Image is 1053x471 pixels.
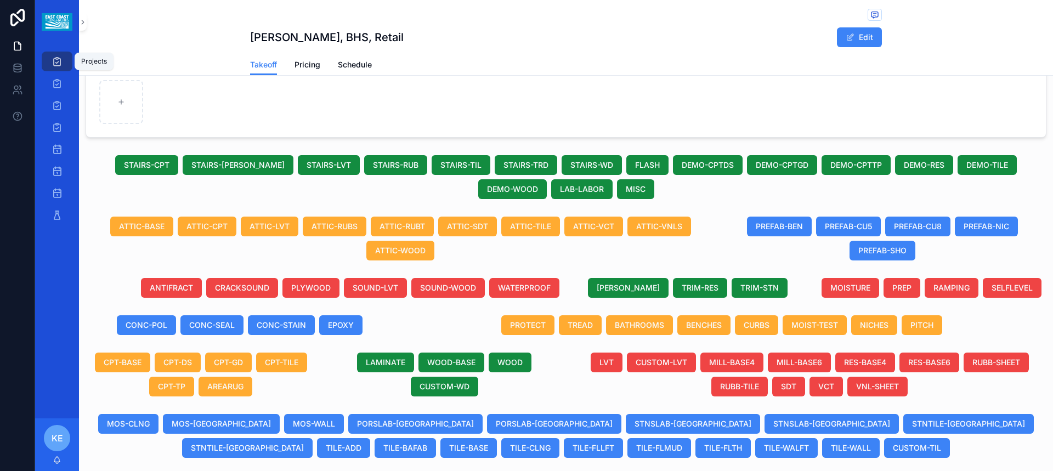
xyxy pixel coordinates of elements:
button: BATHROOMS [606,315,673,335]
span: STNTILE-[GEOGRAPHIC_DATA] [191,442,304,453]
span: STAIRS-TIL [440,160,482,171]
button: EPOXY [319,315,363,335]
span: TREAD [568,320,593,331]
button: CPT-BASE [95,353,150,372]
a: Pricing [295,55,320,77]
span: DEMO-RES [904,160,944,171]
button: TRIM-RES [673,278,727,298]
span: VNL-SHEET [856,381,899,392]
span: ATTIC-BASE [119,221,165,232]
span: ATTIC-VNLS [636,221,682,232]
span: SOUND-WOOD [420,282,476,293]
button: RES-BASE4 [835,353,895,372]
button: STAIRS-WD [562,155,622,175]
button: DEMO-CPTDS [673,155,743,175]
span: ATTIC-WOOD [375,245,426,256]
span: WATERPROOF [498,282,551,293]
button: DEMO-WOOD [478,179,547,199]
span: STAIRS-CPT [124,160,169,171]
span: TILE-FLLFT [573,442,614,453]
button: CRACKSOUND [206,278,278,298]
button: TREAD [559,315,602,335]
span: CPT-GD [214,357,243,368]
span: CPT-TP [158,381,185,392]
span: STNSLAB-[GEOGRAPHIC_DATA] [773,418,890,429]
span: CPT-TILE [265,357,298,368]
button: CONC-POL [117,315,176,335]
button: TILE-ADD [317,438,370,458]
span: MISC [626,184,646,195]
button: ATTIC-TILE [501,217,560,236]
span: PORSLAB-[GEOGRAPHIC_DATA] [357,418,474,429]
span: PREFAB-CU8 [894,221,942,232]
span: SDT [781,381,796,392]
button: PREFAB-BEN [747,217,812,236]
button: TILE-WALL [822,438,880,458]
button: RUBB-SHEET [964,353,1029,372]
button: AREARUG [199,377,252,396]
span: Schedule [338,59,372,70]
button: PROTECT [501,315,554,335]
span: RAMPING [933,282,970,293]
span: MILL-BASE4 [709,357,755,368]
span: EPOXY [328,320,354,331]
span: Pricing [295,59,320,70]
button: DEMO-CPTTP [822,155,891,175]
span: CONC-STAIN [257,320,306,331]
button: PITCH [902,315,942,335]
span: CUSTOM-LVT [636,357,687,368]
button: STNTILE-[GEOGRAPHIC_DATA] [903,414,1034,434]
button: STNTILE-[GEOGRAPHIC_DATA] [182,438,313,458]
button: VCT [809,377,843,396]
button: PREP [884,278,920,298]
button: PREFAB-SHO [850,241,915,260]
button: TRIM-STN [732,278,788,298]
img: App logo [42,13,72,31]
button: PREFAB-CU5 [816,217,881,236]
span: NICHES [860,320,888,331]
button: CPT-TILE [256,353,307,372]
button: CUSTOM-WD [411,377,478,396]
button: BENCHES [677,315,731,335]
span: PLYWOOD [291,282,331,293]
button: STAIRS-LVT [298,155,360,175]
span: BENCHES [686,320,722,331]
span: DEMO-CPTGD [756,160,808,171]
button: LVT [591,353,622,372]
button: WOOD-BASE [418,353,484,372]
span: VCT [818,381,834,392]
span: TRIM-STN [740,282,779,293]
button: ATTIC-VCT [564,217,623,236]
button: ATTIC-SDT [438,217,497,236]
button: SOUND-WOOD [411,278,485,298]
button: RES-BASE6 [899,353,959,372]
span: DEMO-CPTTP [830,160,882,171]
span: STNSLAB-[GEOGRAPHIC_DATA] [635,418,751,429]
button: MOS-[GEOGRAPHIC_DATA] [163,414,280,434]
span: Takeoff [250,59,277,70]
span: CUSTOM-WD [420,381,469,392]
button: PORSLAB-[GEOGRAPHIC_DATA] [348,414,483,434]
button: RUBB-TILE [711,377,768,396]
span: CPT-DS [163,357,192,368]
span: RES-BASE6 [908,357,950,368]
span: PREP [892,282,912,293]
button: ANTIFRACT [141,278,202,298]
span: CONC-SEAL [189,320,235,331]
span: AREARUG [207,381,244,392]
span: LAB-LABOR [560,184,604,195]
span: TILE-ADD [326,442,361,453]
button: TILE-BAFAB [375,438,436,458]
span: WOOD [497,357,523,368]
button: CPT-DS [155,353,201,372]
span: DEMO-WOOD [487,184,538,195]
span: RUBB-TILE [720,381,759,392]
span: CPT-BASE [104,357,141,368]
button: MILL-BASE4 [700,353,763,372]
span: PREFAB-CU5 [825,221,872,232]
button: DEMO-RES [895,155,953,175]
span: TILE-BAFAB [383,442,427,453]
span: FLASH [635,160,660,171]
button: RAMPING [925,278,978,298]
button: WATERPROOF [489,278,559,298]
